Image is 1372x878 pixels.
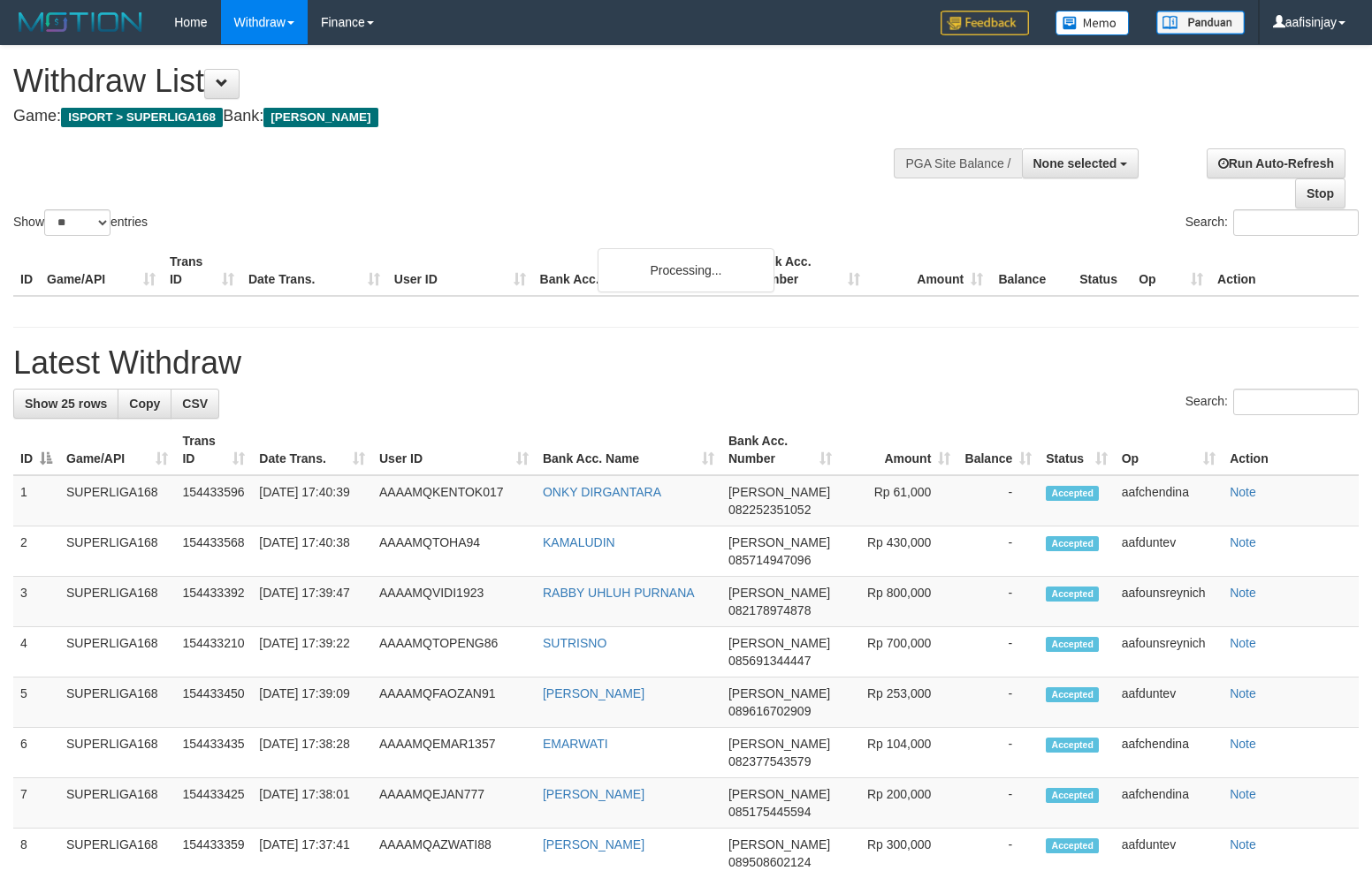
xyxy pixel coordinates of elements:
th: Amount: activate to sort column ascending [839,425,958,475]
input: Search: [1233,209,1359,236]
select: Showentries [44,209,111,236]
th: User ID: activate to sort column ascending [372,425,536,475]
a: [PERSON_NAME] [543,837,644,852]
span: Accepted [1046,687,1099,702]
a: Note [1230,837,1256,852]
th: Op: activate to sort column ascending [1115,425,1223,475]
th: Balance [990,246,1072,296]
h4: Game: Bank: [13,108,897,125]
th: Bank Acc. Name [533,246,745,296]
label: Search: [1185,209,1359,236]
td: - [957,577,1039,627]
td: 154433435 [175,728,252,778]
td: [DATE] 17:38:28 [252,728,372,778]
span: Copy 082377543579 to clipboard [728,754,811,768]
span: [PERSON_NAME] [263,108,377,127]
td: 154433596 [175,475,252,526]
span: [PERSON_NAME] [728,787,830,801]
th: Status: activate to sort column ascending [1039,425,1114,475]
img: Feedback.jpg [941,11,1029,35]
span: CSV [182,397,208,411]
span: Accepted [1046,587,1099,602]
td: Rp 61,000 [839,475,958,526]
span: Accepted [1046,738,1099,753]
th: Trans ID: activate to sort column ascending [175,425,252,475]
th: ID [13,246,40,296]
th: Game/API [40,246,163,296]
td: 4 [13,627,59,677]
th: Date Trans. [241,246,387,296]
h1: Withdraw List [13,64,897,99]
a: Note [1230,485,1256,499]
span: [PERSON_NAME] [728,686,830,700]
a: SUTRISNO [543,636,606,650]
td: SUPERLIGA168 [59,475,175,526]
a: Note [1230,686,1256,700]
th: Bank Acc. Number [744,246,867,296]
td: SUPERLIGA168 [59,728,175,778]
td: 2 [13,526,59,577]
td: Rp 700,000 [839,627,958,677]
span: Copy 082178974878 to clipboard [728,603,811,617]
span: [PERSON_NAME] [728,837,830,852]
img: MOTION_logo.png [13,9,148,35]
td: - [957,728,1039,778]
th: Status [1072,246,1132,296]
td: 154433425 [175,778,252,829]
td: [DATE] 17:40:38 [252,526,372,577]
td: AAAAMQKENTOK017 [372,475,536,526]
th: Bank Acc. Number: activate to sort column ascending [721,425,839,475]
a: ONKY DIRGANTARA [543,485,661,499]
label: Search: [1185,389,1359,415]
a: Run Auto-Refresh [1207,148,1345,178]
a: Note [1230,787,1256,801]
span: Accepted [1046,486,1099,501]
td: SUPERLIGA168 [59,577,175,627]
td: AAAAMQEJAN777 [372,778,536,829]
td: SUPERLIGA168 [59,677,175,728]
a: EMARWATI [543,737,608,751]
td: 1 [13,475,59,526]
td: 154433210 [175,627,252,677]
span: Accepted [1046,536,1099,551]
td: - [957,475,1039,526]
th: Date Trans.: activate to sort column ascending [252,425,372,475]
td: 3 [13,577,59,627]
td: aafounsreynich [1115,627,1223,677]
a: Note [1230,636,1256,650]
td: Rp 200,000 [839,778,958,829]
th: ID: activate to sort column descending [13,425,59,475]
td: [DATE] 17:39:09 [252,677,372,728]
span: Copy 089508602124 to clipboard [728,855,811,869]
a: Note [1230,586,1256,600]
td: Rp 253,000 [839,677,958,728]
div: PGA Site Balance / [894,148,1021,178]
a: Show 25 rows [13,389,118,419]
td: [DATE] 17:38:01 [252,778,372,829]
th: Balance: activate to sort column ascending [957,425,1039,475]
a: [PERSON_NAME] [543,686,644,700]
span: [PERSON_NAME] [728,535,830,549]
td: - [957,677,1039,728]
button: None selected [1022,148,1140,178]
td: AAAAMQEMAR1357 [372,728,536,778]
th: User ID [387,246,533,296]
span: [PERSON_NAME] [728,737,830,751]
span: [PERSON_NAME] [728,636,830,650]
th: Trans ID [163,246,241,296]
span: Accepted [1046,788,1099,803]
span: Accepted [1046,637,1099,652]
span: Show 25 rows [25,397,107,411]
td: 154433450 [175,677,252,728]
label: Show entries [13,209,148,236]
input: Search: [1233,389,1359,415]
a: Note [1230,737,1256,751]
td: 7 [13,778,59,829]
span: Accepted [1046,838,1099,853]
td: 154433568 [175,526,252,577]
th: Action [1223,425,1359,475]
td: [DATE] 17:40:39 [252,475,372,526]
th: Op [1132,246,1210,296]
td: 5 [13,677,59,728]
th: Bank Acc. Name: activate to sort column ascending [536,425,721,475]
